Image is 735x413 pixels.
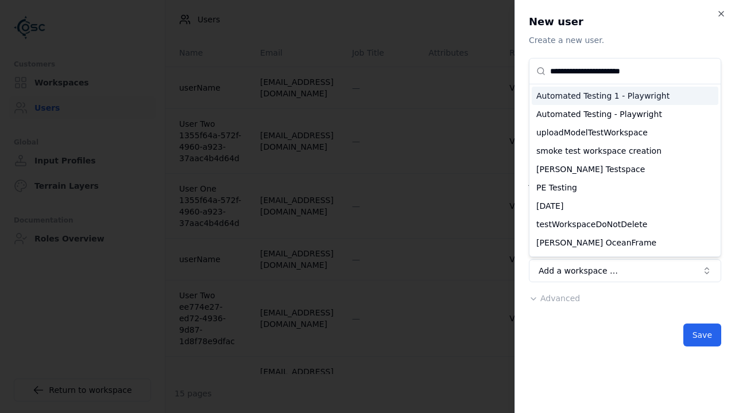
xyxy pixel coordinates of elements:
[532,160,718,178] div: [PERSON_NAME] Testspace
[529,84,721,256] div: Suggestions
[532,197,718,215] div: [DATE]
[532,178,718,197] div: PE Testing
[532,123,718,142] div: uploadModelTestWorkspace
[532,252,718,270] div: usama test 4
[532,233,718,252] div: [PERSON_NAME] OceanFrame
[532,87,718,105] div: Automated Testing 1 - Playwright
[532,105,718,123] div: Automated Testing - Playwright
[532,215,718,233] div: testWorkspaceDoNotDelete
[532,142,718,160] div: smoke test workspace creation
